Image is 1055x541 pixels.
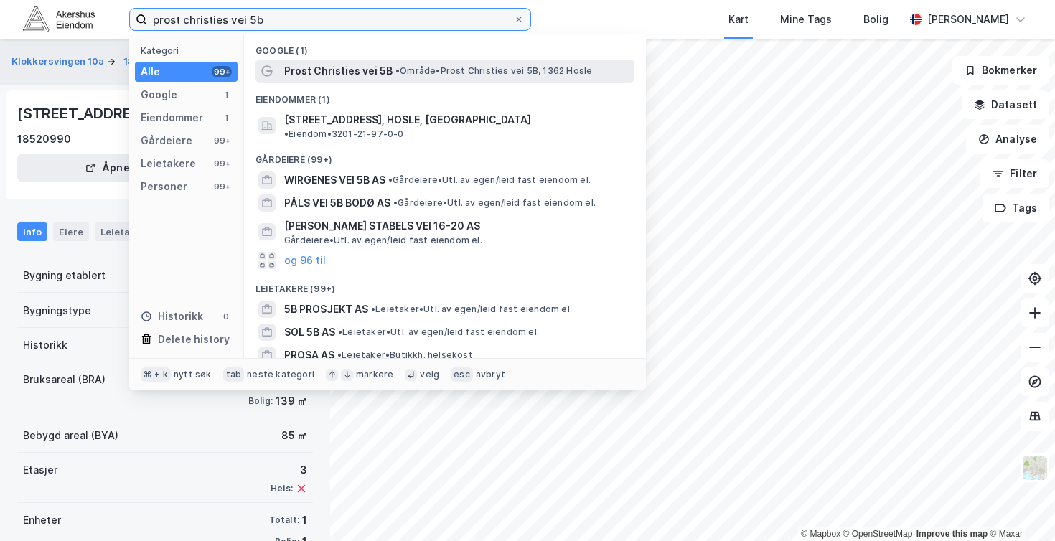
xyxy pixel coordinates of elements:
[388,174,393,185] span: •
[158,331,230,348] div: Delete history
[983,194,1049,222] button: Tags
[244,34,646,60] div: Google (1)
[983,472,1055,541] div: Kontrollprogram for chat
[1021,454,1049,481] img: Z
[17,222,47,241] div: Info
[53,222,89,241] div: Eiere
[916,529,988,539] a: Improve this map
[284,111,531,128] span: [STREET_ADDRESS], HOSLE, [GEOGRAPHIC_DATA]
[284,194,390,212] span: PÅLS VEI 5B BODØ AS
[244,272,646,298] div: Leietakere (99+)
[23,461,57,479] div: Etasjer
[337,349,342,360] span: •
[141,109,203,126] div: Eiendommer
[356,369,393,380] div: markere
[271,483,293,494] div: Heis:
[337,349,473,361] span: Leietaker • Butikkh. helsekost
[983,472,1055,541] iframe: Chat Widget
[17,154,244,182] button: Åpne i ny fane
[281,427,307,444] div: 85 ㎡
[966,125,1049,154] button: Analyse
[393,197,596,209] span: Gårdeiere • Utl. av egen/leid fast eiendom el.
[220,112,232,123] div: 1
[23,302,91,319] div: Bygningstype
[23,337,67,354] div: Historikk
[284,324,335,341] span: SOL 5B AS
[121,337,178,350] div: [DATE]
[451,367,473,382] div: esc
[174,369,212,380] div: nytt søk
[284,347,334,364] span: PROSA AS
[476,369,505,380] div: avbryt
[220,89,232,100] div: 1
[244,143,646,169] div: Gårdeiere (99+)
[284,128,404,140] span: Eiendom • 3201-21-97-0-0
[284,235,482,246] span: Gårdeiere • Utl. av egen/leid fast eiendom el.
[271,461,307,479] div: 3
[23,6,95,32] img: akershus-eiendom-logo.9091f326c980b4bce74ccdd9f866810c.svg
[223,367,245,382] div: tab
[141,132,192,149] div: Gårdeiere
[212,66,232,77] div: 99+
[395,65,400,76] span: •
[95,222,157,241] div: Leietakere
[11,55,107,69] button: Klokkersvingen 10a
[23,512,61,529] div: Enheter
[147,9,513,30] input: Søk på adresse, matrikkel, gårdeiere, leietakere eller personer
[728,11,749,28] div: Kart
[123,55,174,69] button: 18520982
[247,369,314,380] div: neste kategori
[371,304,572,315] span: Leietaker • Utl. av egen/leid fast eiendom el.
[141,367,171,382] div: ⌘ + k
[863,11,888,28] div: Bolig
[927,11,1009,28] div: [PERSON_NAME]
[141,63,160,80] div: Alle
[338,326,342,337] span: •
[220,311,232,322] div: 0
[801,529,840,539] a: Mapbox
[302,512,307,529] div: 1
[338,326,539,338] span: Leietaker • Utl. av egen/leid fast eiendom el.
[284,217,629,235] span: [PERSON_NAME] STABELS VEI 16-20 AS
[780,11,832,28] div: Mine Tags
[284,128,289,139] span: •
[962,90,1049,119] button: Datasett
[284,301,368,318] span: 5B PROSJEKT AS
[23,427,118,444] div: Bebygd areal (BYA)
[284,62,393,80] span: Prost Christies vei 5B
[980,159,1049,188] button: Filter
[212,135,232,146] div: 99+
[212,158,232,169] div: 99+
[388,174,591,186] span: Gårdeiere • Utl. av egen/leid fast eiendom el.
[371,304,375,314] span: •
[952,56,1049,85] button: Bokmerker
[23,267,105,284] div: Bygning etablert
[17,131,71,148] div: 18520990
[395,65,592,77] span: Område • Prost Christies vei 5B, 1362 Hosle
[393,197,398,208] span: •
[248,395,273,407] div: Bolig:
[244,83,646,108] div: Eiendommer (1)
[420,369,439,380] div: velg
[23,371,105,388] div: Bruksareal (BRA)
[276,392,307,410] div: 139 ㎡
[269,514,299,526] div: Totalt:
[843,529,913,539] a: OpenStreetMap
[141,178,187,195] div: Personer
[141,86,177,103] div: Google
[17,102,158,125] div: [STREET_ADDRESS]
[141,45,238,56] div: Kategori
[141,308,203,325] div: Historikk
[141,155,196,172] div: Leietakere
[284,171,385,189] span: WIRGENES VEI 5B AS
[284,252,326,269] button: og 96 til
[212,181,232,192] div: 99+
